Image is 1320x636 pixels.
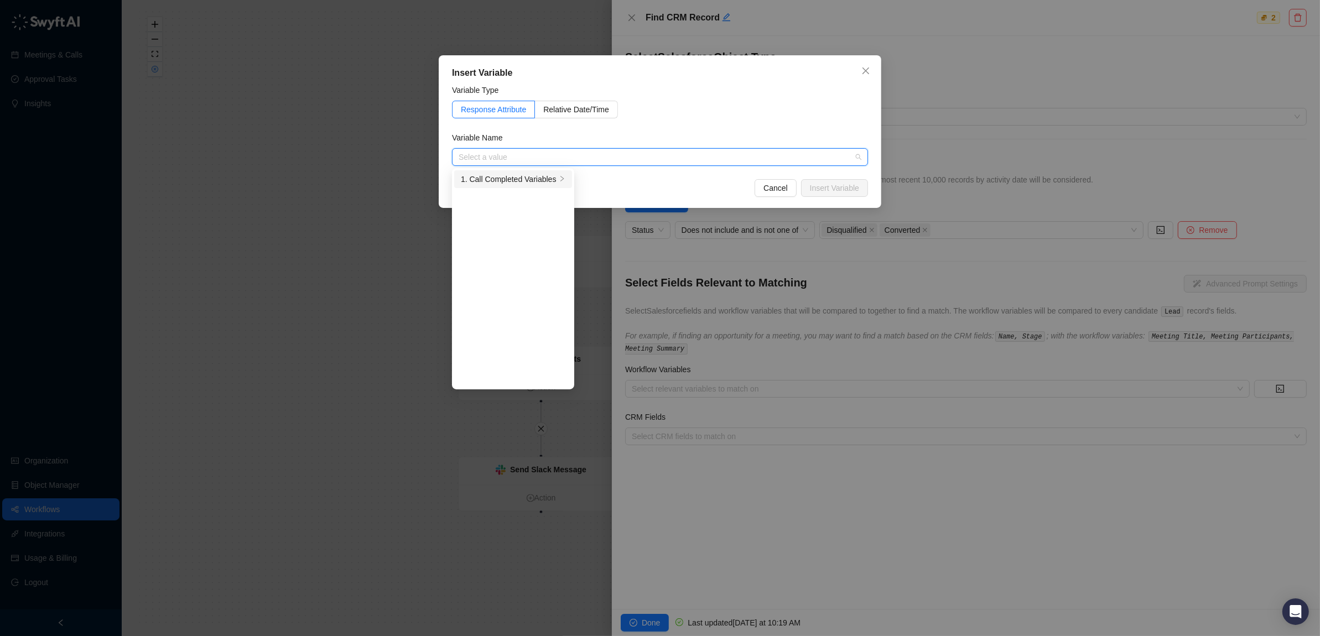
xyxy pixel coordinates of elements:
[559,175,565,182] span: right
[861,66,870,75] span: close
[461,173,557,185] div: 1. Call Completed Variables
[454,170,572,188] li: 1. Call Completed Variables
[461,105,526,114] span: Response Attribute
[763,182,788,194] span: Cancel
[452,84,506,96] label: Variable Type
[452,132,510,144] label: Variable Name
[1282,598,1309,625] div: Open Intercom Messenger
[543,105,609,114] span: Relative Date/Time
[801,179,868,197] button: Insert Variable
[452,66,868,80] div: Insert Variable
[857,62,875,80] button: Close
[755,179,797,197] button: Cancel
